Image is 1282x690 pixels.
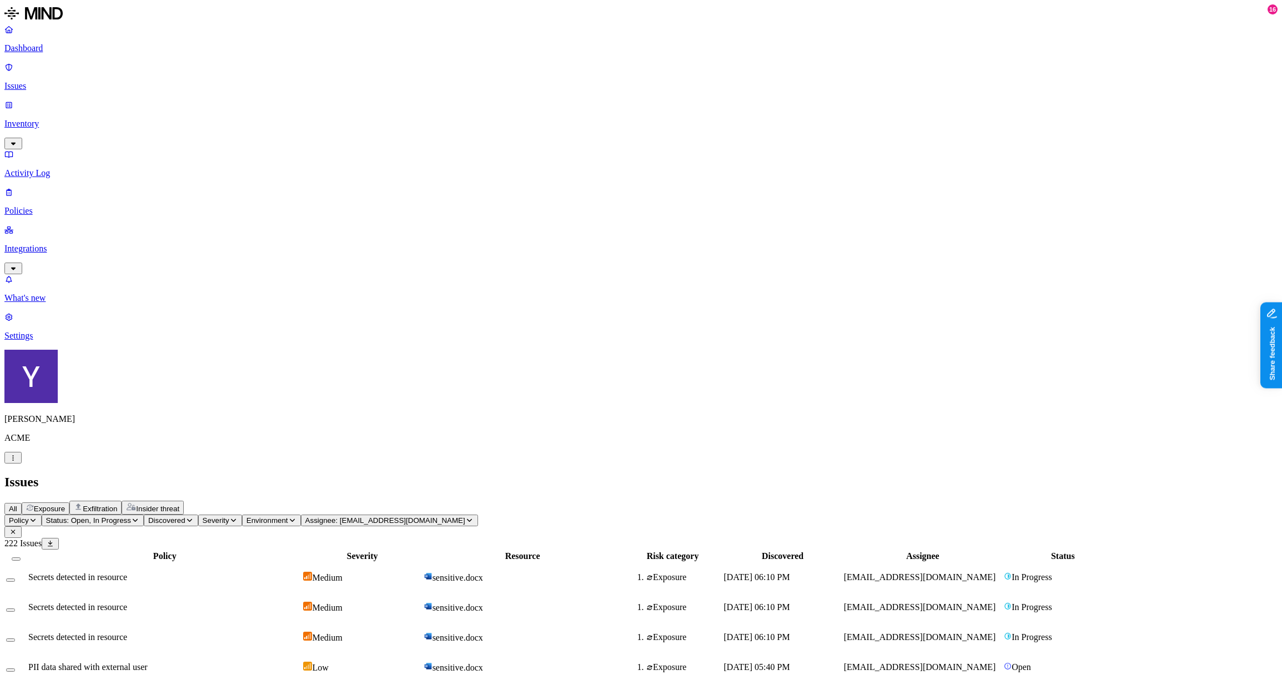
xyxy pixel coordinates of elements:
[424,662,433,671] img: microsoft-word.svg
[28,551,301,561] div: Policy
[4,119,1278,129] p: Inventory
[4,225,1278,273] a: Integrations
[724,662,790,672] span: [DATE] 05:40 PM
[4,81,1278,91] p: Issues
[136,505,179,513] span: Insider threat
[433,603,483,612] span: sensitive.docx
[4,43,1278,53] p: Dashboard
[203,516,229,525] span: Severity
[46,516,131,525] span: Status: Open, In Progress
[312,663,328,672] span: Low
[4,149,1278,178] a: Activity Log
[6,638,15,642] button: Select row
[1012,572,1052,582] span: In Progress
[6,608,15,612] button: Select row
[4,4,1278,24] a: MIND
[4,168,1278,178] p: Activity Log
[4,100,1278,148] a: Inventory
[424,632,433,641] img: microsoft-word.svg
[724,602,790,612] span: [DATE] 06:10 PM
[4,312,1278,341] a: Settings
[312,573,342,582] span: Medium
[4,433,1278,443] p: ACME
[28,602,127,612] span: Secrets detected in resource
[1012,662,1031,672] span: Open
[305,516,465,525] span: Assignee: [EMAIL_ADDRESS][DOMAIN_NAME]
[303,551,421,561] div: Severity
[1004,662,1012,670] img: status-open.svg
[624,551,722,561] div: Risk category
[646,572,722,582] div: Exposure
[4,293,1278,303] p: What's new
[28,662,148,672] span: PII data shared with external user
[4,206,1278,216] p: Policies
[148,516,185,525] span: Discovered
[433,663,483,672] span: sensitive.docx
[424,572,433,581] img: microsoft-word.svg
[646,632,722,642] div: Exposure
[303,632,312,641] img: severity-medium.svg
[312,603,342,612] span: Medium
[4,244,1278,254] p: Integrations
[303,662,312,671] img: severity-low.svg
[4,274,1278,303] a: What's new
[6,578,15,582] button: Select row
[4,187,1278,216] a: Policies
[1004,572,1012,580] img: status-in-progress.svg
[4,62,1278,91] a: Issues
[9,516,29,525] span: Policy
[4,475,1278,490] h2: Issues
[4,24,1278,53] a: Dashboard
[4,331,1278,341] p: Settings
[28,572,127,582] span: Secrets detected in resource
[844,572,996,582] span: [EMAIL_ADDRESS][DOMAIN_NAME]
[9,505,17,513] span: All
[844,632,996,642] span: [EMAIL_ADDRESS][DOMAIN_NAME]
[83,505,117,513] span: Exfiltration
[303,572,312,581] img: severity-medium.svg
[1268,4,1278,14] div: 16
[28,632,127,642] span: Secrets detected in resource
[844,662,996,672] span: [EMAIL_ADDRESS][DOMAIN_NAME]
[34,505,65,513] span: Exposure
[646,662,722,672] div: Exposure
[724,551,842,561] div: Discovered
[433,573,483,582] span: sensitive.docx
[1012,632,1052,642] span: In Progress
[424,551,622,561] div: Resource
[247,516,288,525] span: Environment
[433,633,483,642] span: sensitive.docx
[1004,602,1012,610] img: status-in-progress.svg
[4,538,42,548] span: 222 Issues
[6,668,15,672] button: Select row
[724,572,790,582] span: [DATE] 06:10 PM
[1004,632,1012,640] img: status-in-progress.svg
[844,602,996,612] span: [EMAIL_ADDRESS][DOMAIN_NAME]
[12,557,21,561] button: Select all
[1004,551,1122,561] div: Status
[1012,602,1052,612] span: In Progress
[303,602,312,611] img: severity-medium.svg
[724,632,790,642] span: [DATE] 06:10 PM
[646,602,722,612] div: Exposure
[844,551,1002,561] div: Assignee
[424,602,433,611] img: microsoft-word.svg
[312,633,342,642] span: Medium
[4,4,63,22] img: MIND
[4,350,58,403] img: Yana Orhov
